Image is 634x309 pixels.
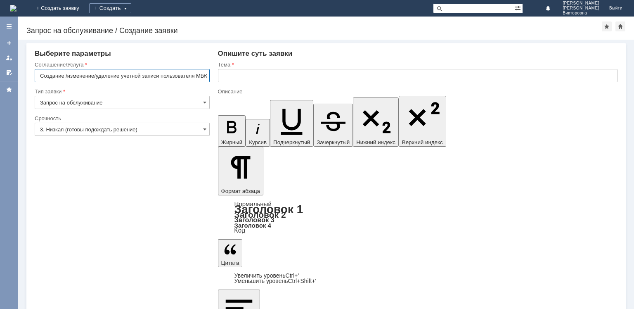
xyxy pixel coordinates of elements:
[221,188,260,194] span: Формат абзаца
[234,227,246,234] a: Код
[313,104,353,147] button: Зачеркнутый
[2,51,16,64] a: Мои заявки
[234,200,272,207] a: Нормальный
[246,119,270,147] button: Курсив
[563,6,599,11] span: [PERSON_NAME]
[218,62,616,67] div: Тема
[399,96,446,147] button: Верхний индекс
[35,62,208,67] div: Соглашение/Услуга
[218,50,293,57] span: Опишите суть заявки
[563,1,599,6] span: [PERSON_NAME]
[288,278,316,284] span: Ctrl+Shift+'
[218,147,263,195] button: Формат абзаца
[317,139,350,145] span: Зачеркнутый
[234,216,274,223] a: Заголовок 3
[218,201,617,233] div: Формат абзаца
[218,89,616,94] div: Описание
[218,273,617,284] div: Цитата
[514,4,523,12] span: Расширенный поиск
[221,139,243,145] span: Жирный
[234,210,286,219] a: Заголовок 2
[35,89,208,94] div: Тип заявки
[402,139,443,145] span: Верхний индекс
[615,21,625,31] div: Сделать домашней страницей
[35,116,208,121] div: Срочность
[234,278,317,284] a: Decrease
[10,5,17,12] img: logo
[249,139,267,145] span: Курсив
[2,36,16,50] a: Создать заявку
[234,222,271,229] a: Заголовок 4
[89,3,131,13] div: Создать
[218,115,246,147] button: Жирный
[218,239,243,267] button: Цитата
[35,50,111,57] span: Выберите параметры
[221,260,239,266] span: Цитата
[26,26,602,35] div: Запрос на обслуживание / Создание заявки
[2,66,16,79] a: Мои согласования
[356,139,395,145] span: Нижний индекс
[234,203,303,216] a: Заголовок 1
[602,21,612,31] div: Добавить в избранное
[286,272,299,279] span: Ctrl+'
[273,139,310,145] span: Подчеркнутый
[353,97,399,147] button: Нижний индекс
[10,5,17,12] a: Перейти на домашнюю страницу
[270,100,313,147] button: Подчеркнутый
[563,11,599,16] span: Викторовна
[234,272,299,279] a: Increase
